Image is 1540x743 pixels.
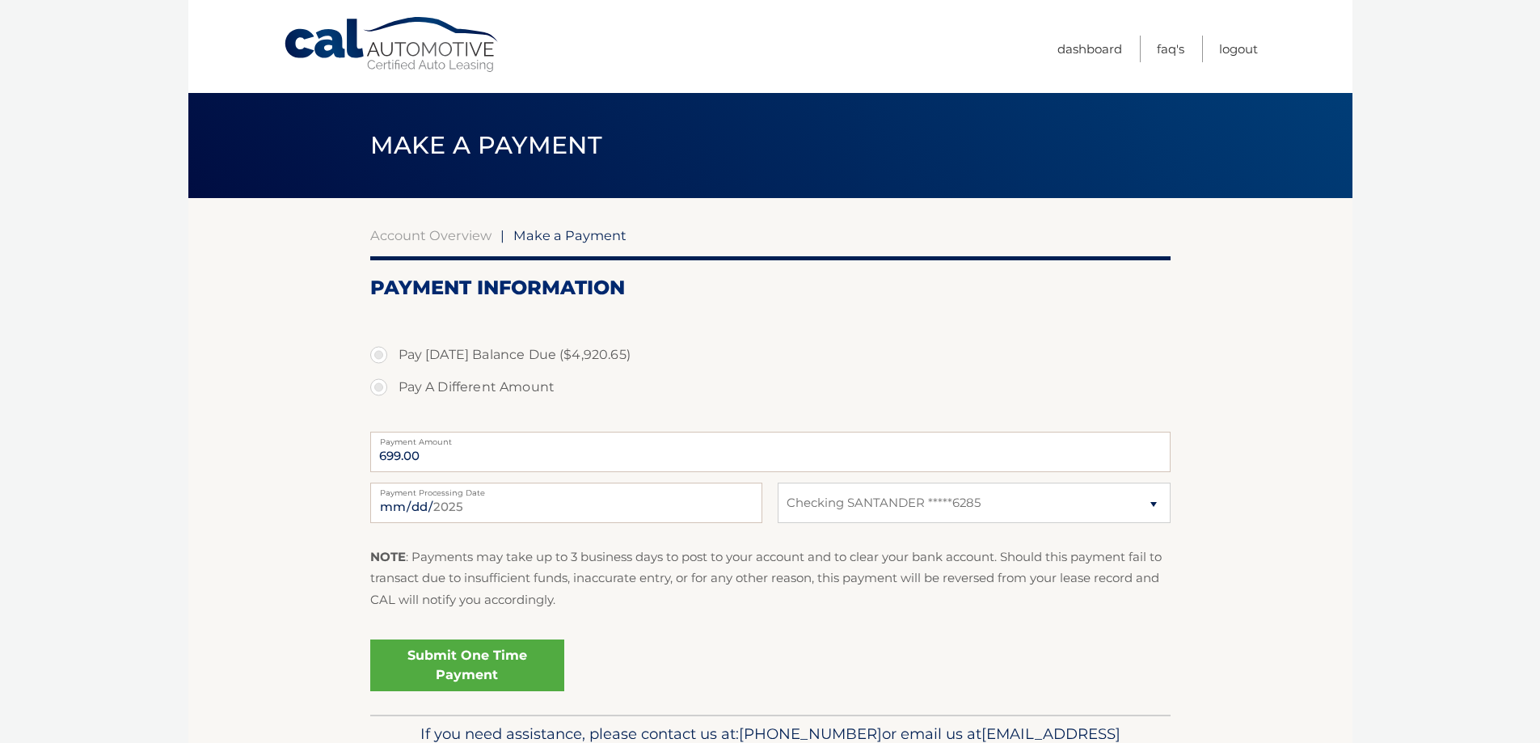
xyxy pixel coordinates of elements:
label: Pay A Different Amount [370,371,1171,403]
strong: NOTE [370,549,406,564]
label: Payment Processing Date [370,483,762,496]
a: Cal Automotive [283,16,501,74]
input: Payment Date [370,483,762,523]
span: | [500,227,504,243]
input: Payment Amount [370,432,1171,472]
p: : Payments may take up to 3 business days to post to your account and to clear your bank account.... [370,547,1171,610]
a: Account Overview [370,227,492,243]
a: Submit One Time Payment [370,640,564,691]
h2: Payment Information [370,276,1171,300]
label: Pay [DATE] Balance Due ($4,920.65) [370,339,1171,371]
span: [PHONE_NUMBER] [739,724,882,743]
span: Make a Payment [370,130,602,160]
a: FAQ's [1157,36,1184,62]
label: Payment Amount [370,432,1171,445]
a: Logout [1219,36,1258,62]
span: Make a Payment [513,227,627,243]
a: Dashboard [1057,36,1122,62]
